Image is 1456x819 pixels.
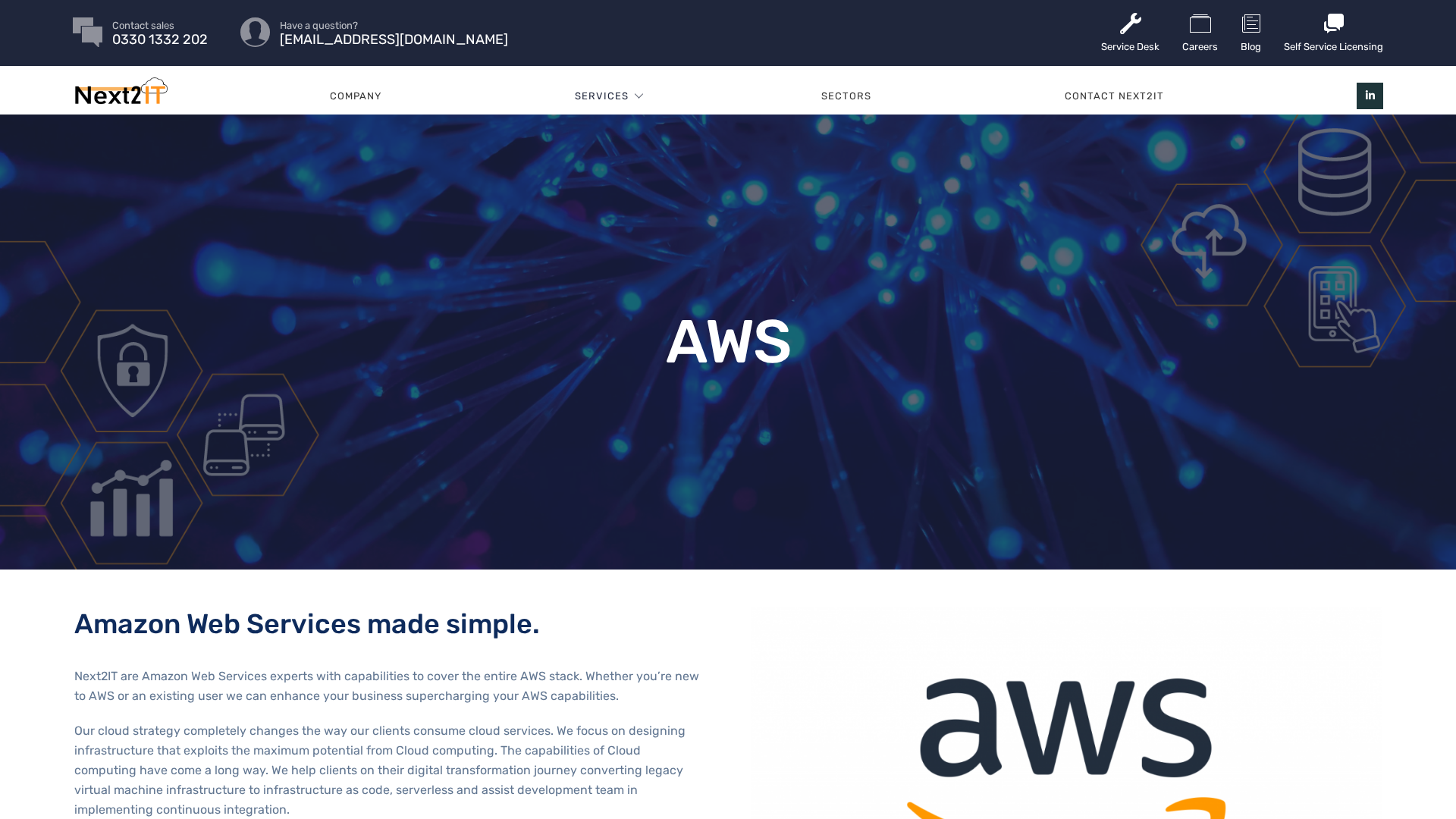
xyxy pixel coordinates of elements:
[400,312,1056,372] h1: AWS
[112,20,208,30] span: Contact sales
[112,20,208,45] a: Contact sales 0330 1332 202
[725,74,968,119] a: Sectors
[575,74,629,119] a: Services
[280,20,508,45] a: Have a question? [EMAIL_ADDRESS][DOMAIN_NAME]
[280,20,508,30] span: Have a question?
[74,667,706,706] p: Next2IT are Amazon Web Services experts with capabilities to cover the entire AWS stack. Whether ...
[280,35,508,45] span: [EMAIL_ADDRESS][DOMAIN_NAME]
[233,74,478,119] a: Company
[968,74,1261,119] a: Contact Next2IT
[112,35,208,45] span: 0330 1332 202
[74,607,706,640] h2: Amazon Web Services made simple.
[73,77,168,111] img: Next2IT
